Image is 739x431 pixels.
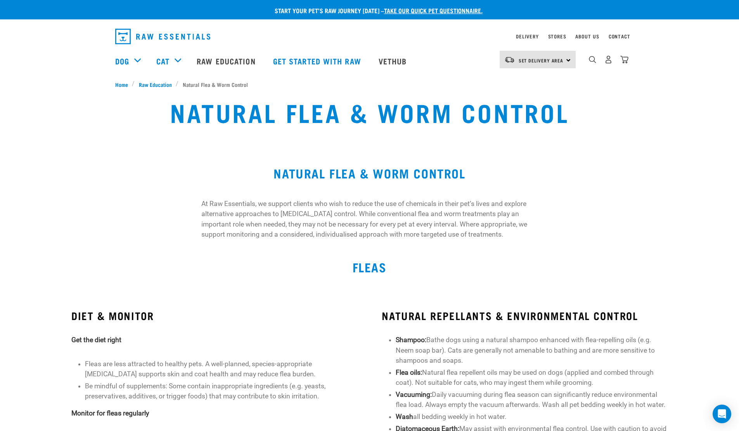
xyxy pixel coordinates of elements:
a: Home [115,80,132,88]
img: home-icon@2x.png [620,55,628,64]
a: Raw Education [189,45,265,76]
span: Set Delivery Area [519,59,564,62]
a: take our quick pet questionnaire. [384,9,483,12]
span: Raw Education [139,80,172,88]
h2: Natural Flea & Worm Control [115,166,624,180]
a: Cat [156,55,170,67]
li: Bathe dogs using a natural shampoo enhanced with flea-repelling oils (e.g. Neem soap bar). Cats a... [396,335,668,365]
h1: Natural Flea & Worm Control [170,98,569,126]
li: Daily vacuuming during flea season can significantly reduce environmental flea load. Always empty... [396,389,668,410]
strong: Flea oils: [396,369,422,376]
strong: Shampoo: [396,336,426,344]
strong: Wash [396,413,413,421]
h2: FLEAS [115,260,624,274]
p: At Raw Essentials, we support clients who wish to reduce the use of chemicals in their pet’s live... [201,199,538,240]
a: About Us [575,35,599,38]
strong: Get the diet right [71,336,121,344]
img: Raw Essentials Logo [115,29,210,44]
a: Vethub [371,45,417,76]
img: user.png [604,55,613,64]
a: Contact [609,35,630,38]
img: van-moving.png [504,56,515,63]
strong: Monitor for fleas regularly [71,409,149,417]
img: home-icon-1@2x.png [589,56,596,63]
div: Open Intercom Messenger [713,405,731,423]
a: Dog [115,55,129,67]
li: Be mindful of supplements: Some contain inappropriate ingredients (e.g. yeasts, preservatives, ad... [85,381,357,402]
a: Delivery [516,35,538,38]
nav: dropdown navigation [109,26,630,47]
a: Stores [548,35,566,38]
h3: NATURAL REPELLANTS & ENVIRONMENTAL CONTROL [382,310,667,322]
h3: DIET & MONITOR [71,310,357,322]
li: Fleas are less attracted to healthy pets. A well-planned, species-appropriate [MEDICAL_DATA] supp... [85,359,357,379]
li: all bedding weekly in hot water. [396,412,668,422]
li: Natural flea repellent oils may be used on dogs (applied and combed through coat). Not suitable f... [396,367,668,388]
nav: breadcrumbs [115,80,624,88]
a: Get started with Raw [265,45,371,76]
strong: Vacuuming: [396,391,432,398]
span: Home [115,80,128,88]
a: Raw Education [135,80,176,88]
